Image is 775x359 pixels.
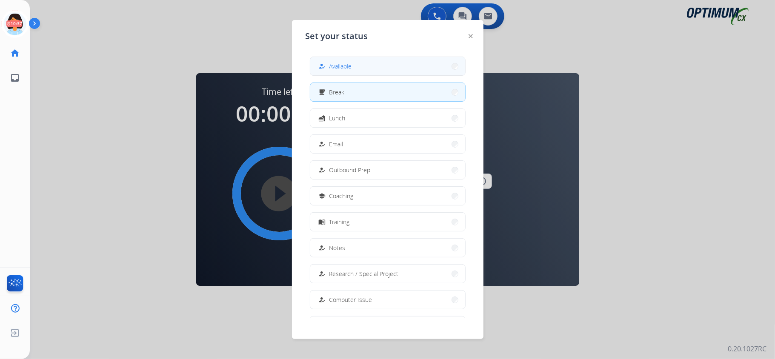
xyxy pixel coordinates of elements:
[310,57,465,75] button: Available
[329,62,352,71] span: Available
[318,166,326,174] mat-icon: how_to_reg
[310,161,465,179] button: Outbound Prep
[329,140,343,148] span: Email
[318,244,326,251] mat-icon: how_to_reg
[329,269,399,278] span: Research / Special Project
[318,192,326,199] mat-icon: school
[318,63,326,70] mat-icon: how_to_reg
[310,316,465,335] button: Internet Issue
[329,114,346,123] span: Lunch
[310,265,465,283] button: Research / Special Project
[310,109,465,127] button: Lunch
[306,30,368,42] span: Set your status
[318,270,326,277] mat-icon: how_to_reg
[318,114,326,122] mat-icon: fastfood
[318,88,326,96] mat-icon: free_breakfast
[310,135,465,153] button: Email
[318,218,326,225] mat-icon: menu_book
[318,296,326,303] mat-icon: how_to_reg
[728,344,766,354] p: 0.20.1027RC
[329,165,371,174] span: Outbound Prep
[310,213,465,231] button: Training
[310,239,465,257] button: Notes
[329,88,345,97] span: Break
[469,34,473,38] img: close-button
[329,295,372,304] span: Computer Issue
[318,140,326,148] mat-icon: how_to_reg
[329,191,354,200] span: Coaching
[329,243,346,252] span: Notes
[310,83,465,101] button: Break
[10,73,20,83] mat-icon: inbox
[329,217,350,226] span: Training
[310,291,465,309] button: Computer Issue
[10,48,20,58] mat-icon: home
[310,187,465,205] button: Coaching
